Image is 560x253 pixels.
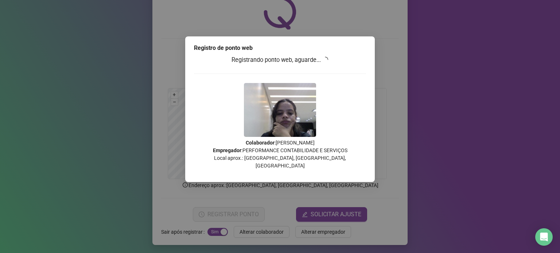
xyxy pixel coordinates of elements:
[194,139,366,170] p: : [PERSON_NAME] : PERFORMANCE CONTABILIDADE E SERVIÇOS Local aprox.: [GEOGRAPHIC_DATA], [GEOGRAPH...
[535,228,553,246] div: Open Intercom Messenger
[244,83,316,137] img: 9k=
[213,147,241,153] strong: Empregador
[322,56,329,63] span: loading
[194,55,366,65] h3: Registrando ponto web, aguarde...
[246,140,275,146] strong: Colaborador
[194,44,366,52] div: Registro de ponto web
